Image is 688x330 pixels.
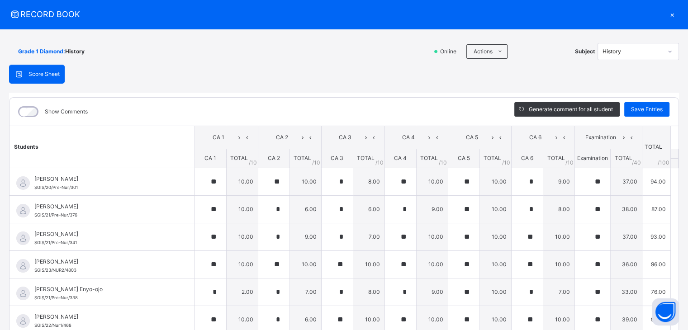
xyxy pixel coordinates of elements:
span: / 10 [312,159,320,167]
span: / 10 [565,159,574,167]
td: 9.00 [416,195,448,223]
img: default.svg [16,314,30,328]
td: 2.00 [226,278,258,306]
td: 10.00 [416,250,448,278]
td: 7.00 [289,278,321,306]
td: 10.00 [479,223,511,250]
td: 10.00 [226,168,258,195]
span: CA 1 [202,133,236,141]
div: History [603,47,662,56]
span: / 10 [249,159,257,167]
td: 94.00 [642,168,670,195]
span: CA 1 [204,155,216,161]
span: TOTAL [420,155,438,161]
td: 9.00 [543,168,574,195]
td: 10.00 [479,195,511,223]
td: 10.00 [226,195,258,223]
span: RECORD BOOK [9,8,665,20]
span: TOTAL [230,155,248,161]
span: CA 2 [268,155,280,161]
td: 10.00 [479,278,511,306]
td: 36.00 [610,250,642,278]
td: 10.00 [543,250,574,278]
span: CA 3 [331,155,343,161]
td: 37.00 [610,223,642,250]
span: SGIS/21/Pre-Nur/376 [34,212,77,217]
td: 7.00 [353,223,384,250]
td: 6.00 [353,195,384,223]
span: Save Entries [631,105,663,113]
span: CA 3 [328,133,362,141]
span: Generate comment for all student [529,105,613,113]
span: CA 4 [394,155,407,161]
td: 96.00 [642,250,670,278]
span: / 10 [375,159,384,167]
span: Examination [577,155,608,161]
span: [PERSON_NAME] [34,230,174,238]
span: CA 4 [392,133,426,141]
button: Open asap [652,298,679,325]
span: Score Sheet [28,70,60,78]
td: 10.00 [479,250,511,278]
td: 10.00 [289,168,321,195]
td: 10.00 [226,223,258,250]
td: 10.00 [416,223,448,250]
img: default.svg [16,204,30,217]
span: [PERSON_NAME] [34,203,174,211]
img: default.svg [16,259,30,273]
td: 33.00 [610,278,642,306]
span: Examination [582,133,620,141]
img: default.svg [16,231,30,245]
td: 8.00 [353,278,384,306]
span: CA 5 [458,155,470,161]
td: 93.00 [642,223,670,250]
div: × [665,8,679,20]
span: Actions [474,47,493,56]
td: 10.00 [543,223,574,250]
span: [PERSON_NAME] [34,313,174,321]
th: TOTAL [642,126,670,168]
td: 87.00 [642,195,670,223]
span: TOTAL [614,155,632,161]
span: TOTAL [294,155,311,161]
span: History [65,47,85,56]
td: 10.00 [416,168,448,195]
span: / 40 [632,159,641,167]
td: 10.00 [479,168,511,195]
td: 7.00 [543,278,574,306]
span: SGIS/20/Pre-Nur/301 [34,185,78,190]
span: [PERSON_NAME] [34,258,174,266]
span: Grade 1 Diamond : [18,47,65,56]
td: 37.00 [610,168,642,195]
span: / 10 [439,159,447,167]
span: /100 [658,159,669,167]
img: default.svg [16,176,30,190]
td: 6.00 [289,195,321,223]
span: TOTAL [357,155,375,161]
span: Online [439,47,462,56]
span: SGIS/21/Pre-Nur/341 [34,240,77,245]
span: CA 2 [265,133,299,141]
span: TOTAL [484,155,501,161]
span: Subject [575,47,595,56]
span: CA 5 [455,133,489,141]
td: 10.00 [289,250,321,278]
td: 10.00 [353,250,384,278]
span: CA 6 [521,155,533,161]
img: default.svg [16,287,30,300]
span: SGIS/23/NUR2/4803 [34,268,76,273]
span: [PERSON_NAME] [34,175,174,183]
label: Show Comments [45,108,88,116]
td: 9.00 [416,278,448,306]
span: SGIS/21/Pre-Nur/338 [34,295,78,300]
td: 8.00 [543,195,574,223]
span: CA 6 [518,133,552,141]
td: 10.00 [226,250,258,278]
td: 76.00 [642,278,670,306]
td: 38.00 [610,195,642,223]
span: Students [14,143,38,150]
span: / 10 [502,159,510,167]
td: 9.00 [289,223,321,250]
span: [PERSON_NAME] Enyo-ojo [34,285,174,293]
span: SGIS/22/Nur1/468 [34,323,71,328]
